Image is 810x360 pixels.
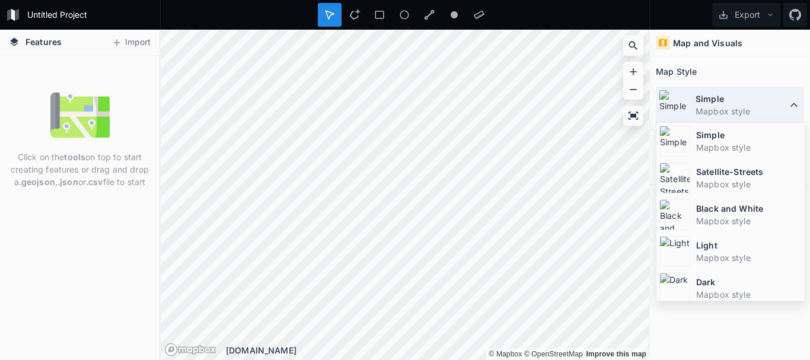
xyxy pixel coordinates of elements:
[656,62,697,81] h2: Map Style
[659,126,690,157] img: Simple
[86,177,103,187] strong: .csv
[696,202,802,215] dt: Black and White
[696,288,802,301] dd: Mapbox style
[659,236,690,267] img: Light
[489,350,522,358] a: Mapbox
[673,37,742,49] h4: Map and Visuals
[696,141,802,154] dd: Mapbox style
[659,199,690,230] img: Black and White
[696,239,802,251] dt: Light
[712,3,780,27] button: Export
[25,36,62,48] span: Features
[696,129,802,141] dt: Simple
[696,215,802,227] dd: Mapbox style
[659,90,690,120] img: Simple
[58,177,78,187] strong: .json
[696,93,787,105] dt: Simple
[106,33,157,52] button: Import
[50,85,110,145] img: empty
[696,105,787,117] dd: Mapbox style
[226,344,649,356] div: [DOMAIN_NAME]
[696,251,802,264] dd: Mapbox style
[9,151,151,188] p: Click on the on top to start creating features or drag and drop a , or file to start
[19,177,55,187] strong: .geojson
[164,343,216,356] a: Mapbox logo
[696,178,802,190] dd: Mapbox style
[659,273,690,304] img: Dark
[586,350,646,358] a: Map feedback
[696,165,802,178] dt: Satellite-Streets
[524,350,583,358] a: OpenStreetMap
[64,152,85,162] strong: tools
[659,163,690,193] img: Satellite-Streets
[696,276,802,288] dt: Dark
